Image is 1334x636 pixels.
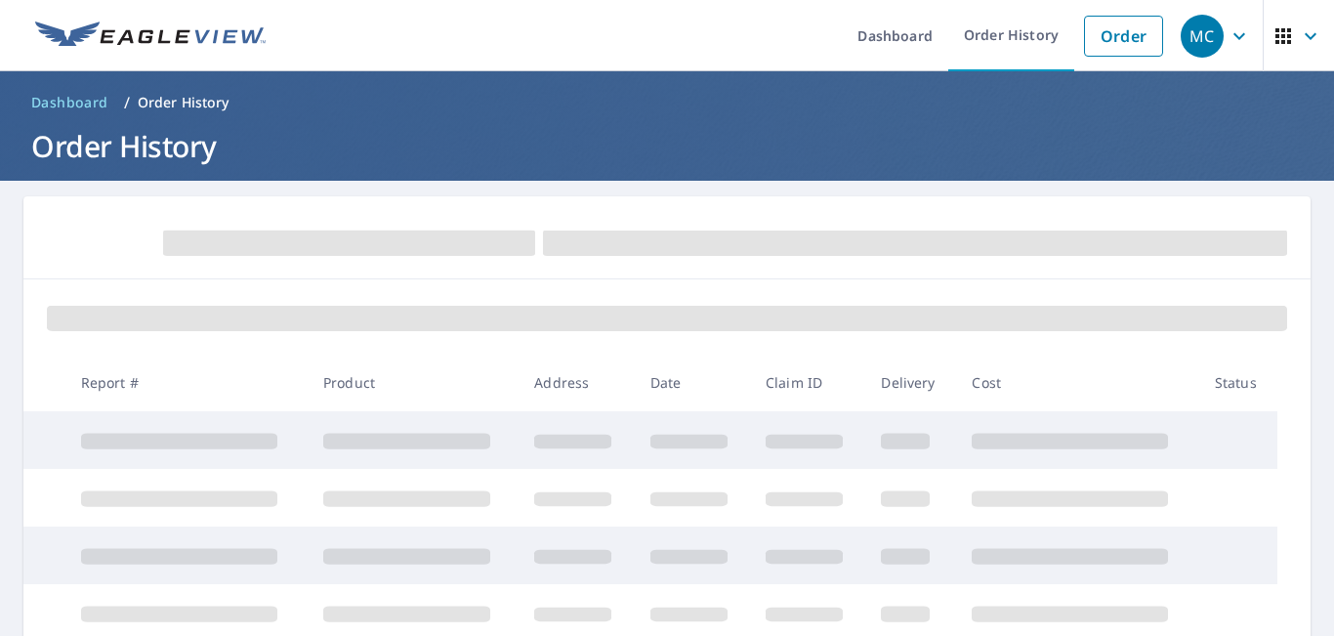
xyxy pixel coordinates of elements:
a: Dashboard [23,87,116,118]
th: Status [1199,354,1277,411]
th: Delivery [865,354,956,411]
div: MC [1181,15,1224,58]
img: EV Logo [35,21,266,51]
th: Cost [956,354,1198,411]
a: Order [1084,16,1163,57]
h1: Order History [23,126,1311,166]
th: Date [635,354,750,411]
p: Order History [138,93,229,112]
th: Address [519,354,634,411]
nav: breadcrumb [23,87,1311,118]
span: Dashboard [31,93,108,112]
th: Claim ID [750,354,865,411]
th: Report # [65,354,308,411]
li: / [124,91,130,114]
th: Product [308,354,519,411]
